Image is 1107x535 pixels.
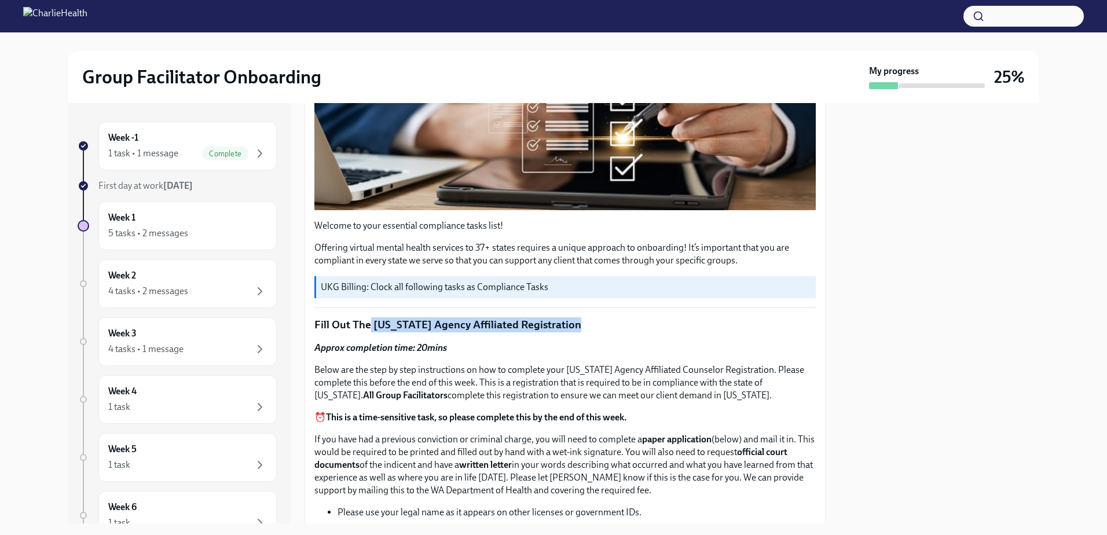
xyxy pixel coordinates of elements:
[108,459,130,471] div: 1 task
[314,219,816,232] p: Welcome to your essential compliance tasks list!
[163,180,193,191] strong: [DATE]
[202,149,248,158] span: Complete
[108,211,135,224] h6: Week 1
[108,327,137,340] h6: Week 3
[314,411,816,424] p: ⏰
[108,269,136,282] h6: Week 2
[338,506,816,519] p: Please use your legal name as it appears on other licenses or government IDs.
[23,7,87,25] img: CharlieHealth
[326,412,627,423] strong: This is a time-sensitive task, so please complete this by the end of this week.
[78,433,277,482] a: Week 51 task
[78,201,277,250] a: Week 15 tasks • 2 messages
[78,122,277,170] a: Week -11 task • 1 messageComplete
[314,433,816,497] p: If you have had a previous conviction or criminal charge, you will need to complete a (below) and...
[108,285,188,298] div: 4 tasks • 2 messages
[82,65,321,89] h2: Group Facilitator Onboarding
[363,390,448,401] strong: All Group Facilitators
[642,434,712,445] strong: paper application
[108,147,178,160] div: 1 task • 1 message
[994,67,1025,87] h3: 25%
[78,259,277,308] a: Week 24 tasks • 2 messages
[108,443,137,456] h6: Week 5
[321,281,811,294] p: UKG Billing: Clock all following tasks as Compliance Tasks
[108,343,184,356] div: 4 tasks • 1 message
[459,459,512,470] strong: written letter
[108,501,137,514] h6: Week 6
[78,375,277,424] a: Week 41 task
[108,131,138,144] h6: Week -1
[78,179,277,192] a: First day at work[DATE]
[869,65,919,78] strong: My progress
[98,180,193,191] span: First day at work
[314,446,787,470] strong: official court documents
[314,364,816,402] p: Below are the step by step instructions on how to complete your [US_STATE] Agency Affiliated Coun...
[314,342,447,353] strong: Approx completion time: 20mins
[314,317,816,332] p: Fill Out The [US_STATE] Agency Affiliated Registration
[108,227,188,240] div: 5 tasks • 2 messages
[108,516,130,529] div: 1 task
[108,401,130,413] div: 1 task
[108,385,137,398] h6: Week 4
[314,241,816,267] p: Offering virtual mental health services to 37+ states requires a unique approach to onboarding! I...
[78,317,277,366] a: Week 34 tasks • 1 message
